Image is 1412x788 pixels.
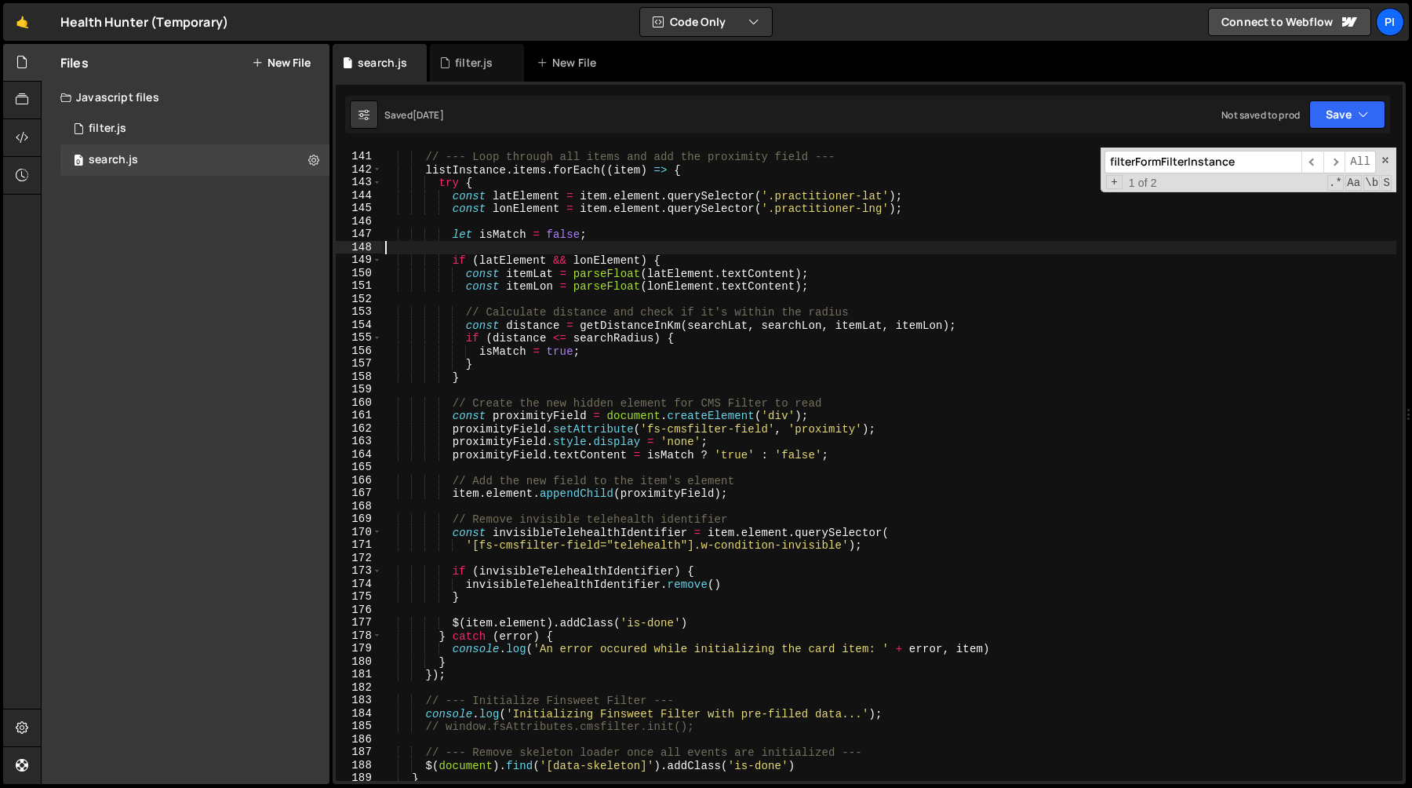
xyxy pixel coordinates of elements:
[336,279,382,293] div: 151
[358,55,407,71] div: search.js
[336,357,382,370] div: 157
[537,55,602,71] div: New File
[336,526,382,539] div: 170
[336,746,382,759] div: 187
[336,435,382,448] div: 163
[336,422,382,436] div: 162
[336,150,382,163] div: 141
[1323,151,1345,173] span: ​
[336,513,382,526] div: 169
[336,396,382,410] div: 160
[74,155,83,168] span: 0
[336,202,382,215] div: 145
[60,13,228,31] div: Health Hunter (Temporary)
[89,153,138,167] div: search.js
[336,189,382,202] div: 144
[336,733,382,746] div: 186
[336,629,382,643] div: 178
[336,590,382,604] div: 175
[336,564,382,578] div: 173
[336,383,382,396] div: 159
[384,108,444,122] div: Saved
[336,578,382,591] div: 174
[336,642,382,655] div: 179
[336,604,382,617] div: 176
[1309,100,1385,129] button: Save
[336,319,382,332] div: 154
[336,228,382,241] div: 147
[1106,175,1123,190] span: Toggle Replace mode
[1221,108,1300,122] div: Not saved to prod
[336,345,382,358] div: 156
[336,655,382,669] div: 180
[336,409,382,422] div: 161
[60,144,329,176] div: 16494/45041.js
[60,54,89,71] h2: Files
[336,370,382,384] div: 158
[3,3,42,41] a: 🤙
[1345,175,1362,191] span: CaseSensitive Search
[336,176,382,189] div: 143
[1345,151,1376,173] span: Alt-Enter
[1376,8,1404,36] a: Pi
[336,759,382,772] div: 188
[336,694,382,707] div: 183
[336,305,382,319] div: 153
[336,538,382,552] div: 171
[1104,151,1301,173] input: Search for
[1123,177,1163,190] span: 1 of 2
[336,293,382,306] div: 152
[336,487,382,500] div: 167
[336,241,382,254] div: 148
[1327,175,1344,191] span: RegExp Search
[336,772,382,785] div: 189
[336,215,382,228] div: 146
[336,720,382,733] div: 185
[60,113,329,144] div: 16494/44708.js
[455,55,493,71] div: filter.js
[336,552,382,565] div: 172
[336,267,382,280] div: 150
[252,57,311,69] button: New File
[89,122,126,136] div: filter.js
[336,500,382,513] div: 168
[1301,151,1323,173] span: ​
[336,254,382,267] div: 149
[1363,175,1380,191] span: Whole Word Search
[336,461,382,474] div: 165
[336,474,382,487] div: 166
[336,448,382,461] div: 164
[336,331,382,345] div: 155
[42,82,329,113] div: Javascript files
[1208,8,1371,36] a: Connect to Webflow
[336,681,382,695] div: 182
[413,108,444,122] div: [DATE]
[640,8,772,36] button: Code Only
[336,707,382,721] div: 184
[336,163,382,177] div: 142
[1381,175,1392,191] span: Search In Selection
[336,616,382,629] div: 177
[336,668,382,681] div: 181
